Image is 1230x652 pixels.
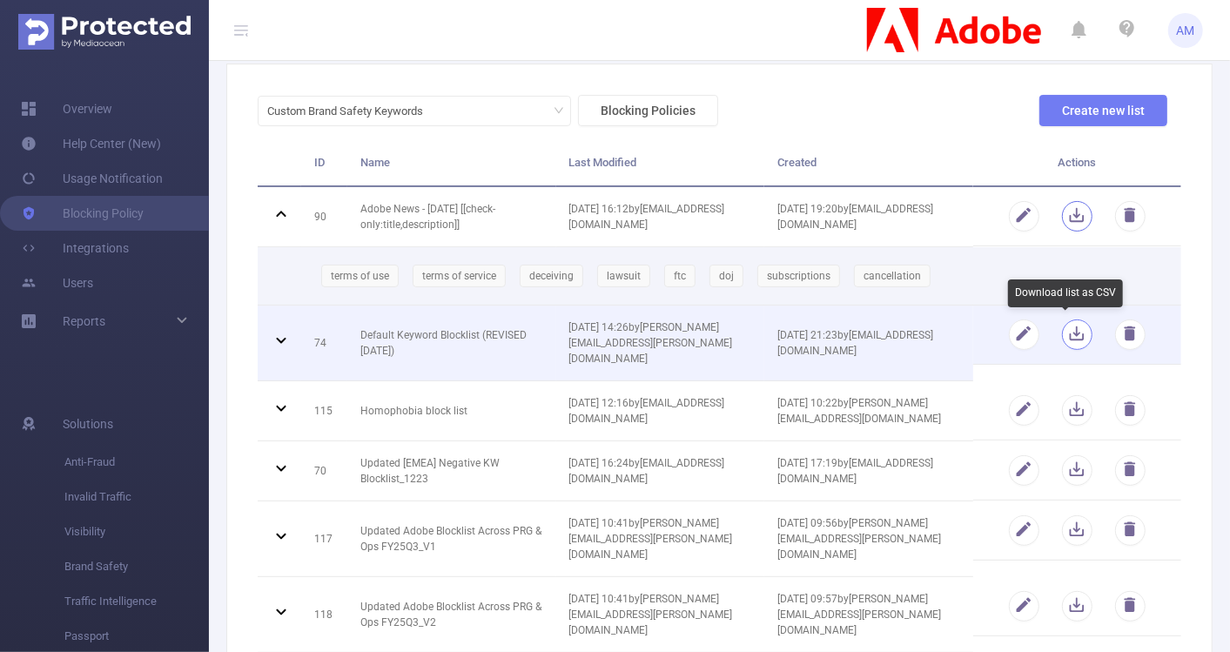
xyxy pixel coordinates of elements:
span: [DATE] 14:26 by [PERSON_NAME][EMAIL_ADDRESS][PERSON_NAME][DOMAIN_NAME] [569,321,733,365]
div: Custom Brand Safety Keywords [267,97,435,125]
span: [DATE] 12:16 by [EMAIL_ADDRESS][DOMAIN_NAME] [569,397,725,425]
span: terms of use [331,270,389,282]
span: [DATE] 21:23 by [EMAIL_ADDRESS][DOMAIN_NAME] [777,329,933,357]
span: Name [360,156,390,169]
span: Anti-Fraud [64,445,209,480]
td: Updated [EMEA] Negative KW Blocklist_1223 [347,441,555,501]
span: Created [777,156,817,169]
span: Visibility [64,514,209,549]
span: Traffic Intelligence [64,584,209,619]
span: Brand Safety [64,549,209,584]
td: Adobe News - [DATE] [[check-only:title,description]] [347,187,555,247]
img: Protected Media [18,14,191,50]
span: [DATE] 09:57 by [PERSON_NAME][EMAIL_ADDRESS][PERSON_NAME][DOMAIN_NAME] [777,593,941,636]
span: ID [314,156,325,169]
span: lawsuit [607,270,641,282]
span: subscriptions [767,270,830,282]
i: icon: down [554,105,564,118]
span: [DATE] 10:41 by [PERSON_NAME][EMAIL_ADDRESS][PERSON_NAME][DOMAIN_NAME] [569,517,733,561]
span: AM [1177,13,1195,48]
span: [DATE] 10:41 by [PERSON_NAME][EMAIL_ADDRESS][PERSON_NAME][DOMAIN_NAME] [569,593,733,636]
span: doj [719,270,734,282]
span: deceiving [529,270,574,282]
a: Blocking Policy [21,196,144,231]
span: Last Modified [569,156,637,169]
a: Overview [21,91,112,126]
td: 117 [301,501,347,577]
a: Integrations [21,231,129,266]
span: [DATE] 16:12 by [EMAIL_ADDRESS][DOMAIN_NAME] [569,203,725,231]
td: Homophobia block list [347,381,555,441]
span: [DATE] 10:22 by [PERSON_NAME][EMAIL_ADDRESS][DOMAIN_NAME] [777,397,941,425]
td: Default Keyword Blocklist (REVISED [DATE]) [347,306,555,381]
span: terms of service [422,270,496,282]
td: Updated Adobe Blocklist Across PRG & Ops FY25Q3_V1 [347,501,555,577]
span: Actions [1058,156,1096,169]
a: Reports [63,304,105,339]
a: Blocking Policies [571,104,718,118]
a: Help Center (New) [21,126,161,161]
span: [DATE] 19:20 by [EMAIL_ADDRESS][DOMAIN_NAME] [777,203,933,231]
span: cancellation [864,270,921,282]
a: Usage Notification [21,161,163,196]
span: [DATE] 16:24 by [EMAIL_ADDRESS][DOMAIN_NAME] [569,457,725,485]
td: 70 [301,441,347,501]
button: Create new list [1039,95,1167,126]
span: [DATE] 17:19 by [EMAIL_ADDRESS][DOMAIN_NAME] [777,457,933,485]
span: ftc [674,270,686,282]
span: [DATE] 09:56 by [PERSON_NAME][EMAIL_ADDRESS][PERSON_NAME][DOMAIN_NAME] [777,517,941,561]
button: Blocking Policies [578,95,718,126]
span: Reports [63,314,105,328]
div: Download list as CSV [1008,279,1123,307]
span: Invalid Traffic [64,480,209,514]
td: 74 [301,306,347,381]
td: 90 [301,187,347,247]
a: Users [21,266,93,300]
span: Solutions [63,407,113,441]
td: 115 [301,381,347,441]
